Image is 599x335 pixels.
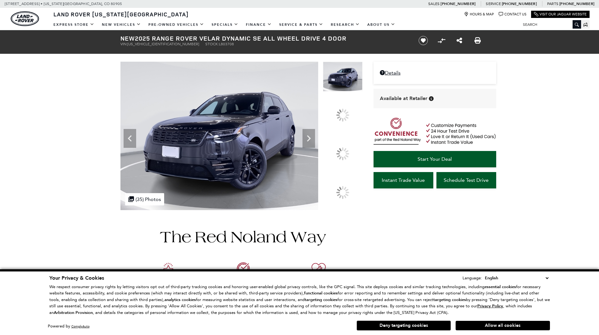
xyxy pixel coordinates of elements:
a: Privacy Policy [477,304,503,308]
h1: 2025 Range Rover Velar Dynamic SE All Wheel Drive 4 Door [120,35,408,42]
a: Service & Parts [275,19,327,30]
span: Parts [547,2,558,6]
a: Print this New 2025 Range Rover Velar Dynamic SE All Wheel Drive 4 Door [474,37,481,44]
span: Instant Trade Value [382,177,425,183]
a: land-rover [11,11,39,26]
span: VIN: [120,42,127,46]
strong: essential cookies [485,284,516,290]
a: New Vehicles [98,19,145,30]
span: Service [486,2,501,6]
div: Powered by [48,324,90,328]
strong: functional cookies [304,290,338,296]
a: [STREET_ADDRESS] • [US_STATE][GEOGRAPHIC_DATA], CO 80905 [5,2,122,6]
nav: Main Navigation [50,19,399,30]
img: New 2025 Santorini Black LAND ROVER Dynamic SE image 1 [120,62,318,210]
p: We respect consumer privacy rights by letting visitors opt out of third-party tracking cookies an... [49,284,550,316]
a: Start Your Deal [374,151,496,167]
div: Vehicle is in stock and ready for immediate delivery. Due to demand, availability is subject to c... [429,96,434,101]
strong: targeting cookies [305,297,337,303]
a: EXPRESS STORE [50,19,98,30]
span: Your Privacy & Cookies [49,275,104,282]
strong: targeting cookies [433,297,466,303]
select: Language Select [483,275,550,282]
a: Finance [242,19,275,30]
a: Schedule Test Drive [436,172,496,188]
button: Deny targeting cookies [357,321,451,331]
a: Share this New 2025 Range Rover Velar Dynamic SE All Wheel Drive 4 Door [457,37,462,44]
span: Start Your Deal [418,156,452,162]
img: New 2025 Santorini Black LAND ROVER Dynamic SE image 1 [323,62,363,92]
iframe: YouTube video player [374,192,496,291]
button: Compare vehicle [437,36,446,45]
div: Language: [463,276,482,280]
a: Instant Trade Value [374,172,433,188]
button: Save vehicle [416,36,430,46]
span: Schedule Test Drive [444,177,489,183]
a: [PHONE_NUMBER] [502,1,537,6]
input: Search [518,21,581,28]
a: Details [380,70,490,76]
a: [PHONE_NUMBER] [441,1,475,6]
a: Hours & Map [464,12,494,17]
a: Specials [208,19,242,30]
u: Privacy Policy [477,303,503,309]
a: Visit Our Jaguar Website [534,12,587,17]
span: L803708 [219,42,234,46]
strong: Arbitration Provision [54,310,93,315]
a: Pre-Owned Vehicles [145,19,208,30]
a: ComplyAuto [71,324,90,328]
span: Land Rover [US_STATE][GEOGRAPHIC_DATA] [53,10,189,18]
span: Sales [428,2,440,6]
a: Research [327,19,363,30]
a: Land Rover [US_STATE][GEOGRAPHIC_DATA] [50,10,192,18]
a: Contact Us [499,12,526,17]
a: About Us [363,19,399,30]
img: Land Rover [11,11,39,26]
strong: New [120,34,135,42]
div: (35) Photos [125,193,164,205]
a: [PHONE_NUMBER] [559,1,594,6]
span: Stock: [205,42,219,46]
strong: analytics cookies [164,297,196,303]
button: Allow all cookies [456,321,550,330]
span: Available at Retailer [380,95,427,102]
span: [US_VEHICLE_IDENTIFICATION_NUMBER] [127,42,199,46]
